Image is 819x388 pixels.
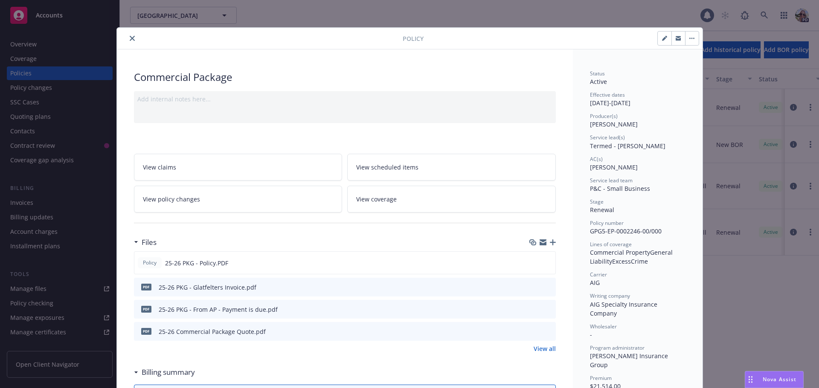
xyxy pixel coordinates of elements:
[356,163,418,172] span: View scheduled items
[590,323,617,330] span: Wholesaler
[745,371,756,388] div: Drag to move
[141,328,151,334] span: pdf
[590,241,632,248] span: Lines of coverage
[134,237,157,248] div: Files
[590,374,612,382] span: Premium
[612,257,631,265] span: Excess
[165,259,228,267] span: 25-26 PKG - Policy.PDF
[127,33,137,43] button: close
[590,112,618,120] span: Producer(s)
[745,371,804,388] button: Nova Assist
[159,305,278,314] div: 25-26 PKG - From AP - Payment is due.pdf
[590,134,625,141] span: Service lead(s)
[143,163,176,172] span: View claims
[531,305,538,314] button: download file
[590,70,605,77] span: Status
[545,305,552,314] button: preview file
[347,154,556,181] a: View scheduled items
[134,154,343,181] a: View claims
[590,352,670,369] span: [PERSON_NAME] Insurance Group
[590,184,650,193] span: P&C - Small Business
[590,227,662,235] span: GPG5-EP-0002246-00/000
[137,95,552,103] div: Add internal notes here...
[590,78,607,86] span: Active
[590,155,603,163] span: AC(s)
[590,120,638,128] span: [PERSON_NAME]
[545,327,552,336] button: preview file
[590,271,607,278] span: Carrier
[545,283,552,292] button: preview file
[590,177,633,184] span: Service lead team
[590,142,665,150] span: Termed - [PERSON_NAME]
[531,259,537,267] button: download file
[590,279,600,287] span: AIG
[143,195,200,204] span: View policy changes
[544,259,552,267] button: preview file
[142,367,195,378] h3: Billing summary
[590,344,645,351] span: Program administrator
[141,259,158,267] span: Policy
[631,257,648,265] span: Crime
[590,248,674,265] span: General Liability
[534,344,556,353] a: View all
[590,163,638,171] span: [PERSON_NAME]
[590,300,659,317] span: AIG Specialty Insurance Company
[141,306,151,312] span: pdf
[531,283,538,292] button: download file
[590,248,650,256] span: Commercial Property
[134,367,195,378] div: Billing summary
[590,91,625,98] span: Effective dates
[590,206,614,214] span: Renewal
[134,186,343,213] a: View policy changes
[159,327,266,336] div: 25-26 Commercial Package Quote.pdf
[763,376,796,383] span: Nova Assist
[347,186,556,213] a: View coverage
[590,331,592,339] span: -
[590,198,604,205] span: Stage
[590,292,630,299] span: Writing company
[590,91,685,107] div: [DATE] - [DATE]
[141,284,151,290] span: pdf
[531,327,538,336] button: download file
[159,283,256,292] div: 25-26 PKG - Glatfelters Invoice.pdf
[403,34,424,43] span: Policy
[142,237,157,248] h3: Files
[134,70,556,84] div: Commercial Package
[590,219,624,227] span: Policy number
[356,195,397,204] span: View coverage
